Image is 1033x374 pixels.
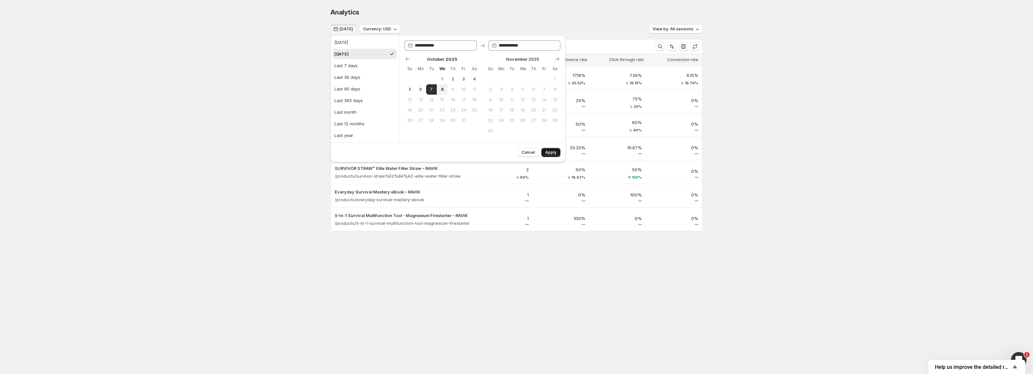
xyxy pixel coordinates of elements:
[496,84,506,95] button: Monday November 3 2025
[488,97,493,102] span: 9
[426,115,437,126] button: Tuesday October 28 2025
[439,66,445,71] span: We
[633,128,642,132] span: 40%
[649,144,698,151] p: 0%
[520,108,526,113] span: 19
[439,97,445,102] span: 15
[418,66,423,71] span: Mo
[450,66,455,71] span: Th
[537,166,585,173] p: 50%
[458,115,469,126] button: Friday October 31 2025
[496,95,506,105] button: Monday November 10 2025
[498,87,504,92] span: 3
[528,105,539,115] button: Thursday November 20 2025
[461,97,466,102] span: 17
[461,77,466,82] span: 3
[472,77,477,82] span: 4
[517,64,528,74] th: Wednesday
[593,215,642,222] p: 0%
[469,84,480,95] button: Saturday October 11 2025
[509,87,515,92] span: 4
[28,182,119,201] div: variation b is a copied product. Or does it use only the template without the product
[18,4,29,14] img: Profile image for Antony
[10,149,101,162] div: The team will be back 🕒
[472,97,477,102] span: 18
[506,95,517,105] button: Tuesday November 11 2025
[111,209,121,219] button: Send a message…
[447,115,458,126] button: Thursday October 30 2025
[450,118,455,123] span: 30
[506,84,517,95] button: Tuesday November 4 2025
[632,175,642,179] span: 150%
[335,165,472,171] button: SURVIVOR STRAW™ Elite Water Filter Straw – RAVIK
[564,57,587,62] span: Bounce rate
[649,25,702,34] button: View by: All sessions
[415,84,426,95] button: Monday October 6 2025
[31,212,36,217] button: Gif picker
[528,84,539,95] button: Thursday November 6 2025
[1024,352,1029,357] span: 1
[334,132,353,139] div: Last year
[10,134,62,145] b: [EMAIL_ADDRESS][DOMAIN_NAME]
[437,74,447,84] button: Wednesday October 1 2025
[541,118,547,123] span: 28
[334,39,348,46] div: [DATE]
[550,115,560,126] button: Saturday November 29 2025
[5,117,124,178] div: Operator says…
[450,97,455,102] span: 16
[450,87,455,92] span: 9
[332,130,397,140] button: Last year
[488,66,493,71] span: Su
[485,64,496,74] th: Sunday
[517,105,528,115] button: Wednesday November 19 2025
[496,64,506,74] th: Monday
[528,64,539,74] th: Thursday
[552,108,558,113] span: 22
[520,97,526,102] span: 12
[550,95,560,105] button: Saturday November 15 2025
[653,26,693,32] span: View by: All sessions
[335,173,461,179] p: /products/survivor-straw%E2%84%A2-elite-water-filter-straw
[332,95,397,106] button: Last 365 days
[41,212,46,217] button: Start recording
[16,156,33,161] b: [DATE]
[461,108,466,113] span: 24
[458,64,469,74] th: Friday
[5,178,124,212] div: Marco says…
[418,118,423,123] span: 27
[685,81,698,85] span: 16.74%
[335,196,424,203] p: /products/everyday-survival-mastery-ebook
[101,3,113,15] button: Home
[609,57,644,62] span: Click-through rate
[335,189,472,195] button: Everyday Survival Mastery eBook – RAVIK
[517,95,528,105] button: Wednesday November 12 2025
[485,95,496,105] button: Sunday November 9 2025
[485,126,496,136] button: Sunday November 30 2025
[426,105,437,115] button: Tuesday October 21 2025
[518,148,539,157] button: Cancel
[447,74,458,84] button: Thursday October 2 2025
[537,215,585,222] p: 100%
[415,105,426,115] button: Monday October 20 2025
[935,363,1019,371] button: Show survey - Help us improve the detailed report for A/B campaigns
[340,26,353,32] span: [DATE]
[426,95,437,105] button: Tuesday October 14 2025
[541,108,547,113] span: 21
[506,115,517,126] button: Tuesday November 25 2025
[550,84,560,95] button: Saturday November 8 2025
[450,77,455,82] span: 2
[429,97,434,102] span: 14
[649,168,698,174] p: 0%
[447,95,458,105] button: Thursday October 16 2025
[447,105,458,115] button: Thursday October 23 2025
[418,87,423,92] span: 6
[359,25,400,34] button: Currency: USD
[415,95,426,105] button: Monday October 13 2025
[541,148,560,157] button: Apply
[539,84,549,95] button: Friday November 7 2025
[496,105,506,115] button: Monday November 17 2025
[531,66,536,71] span: Th
[36,8,62,15] p: Back [DATE]
[531,118,536,123] span: 27
[458,95,469,105] button: Friday October 17 2025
